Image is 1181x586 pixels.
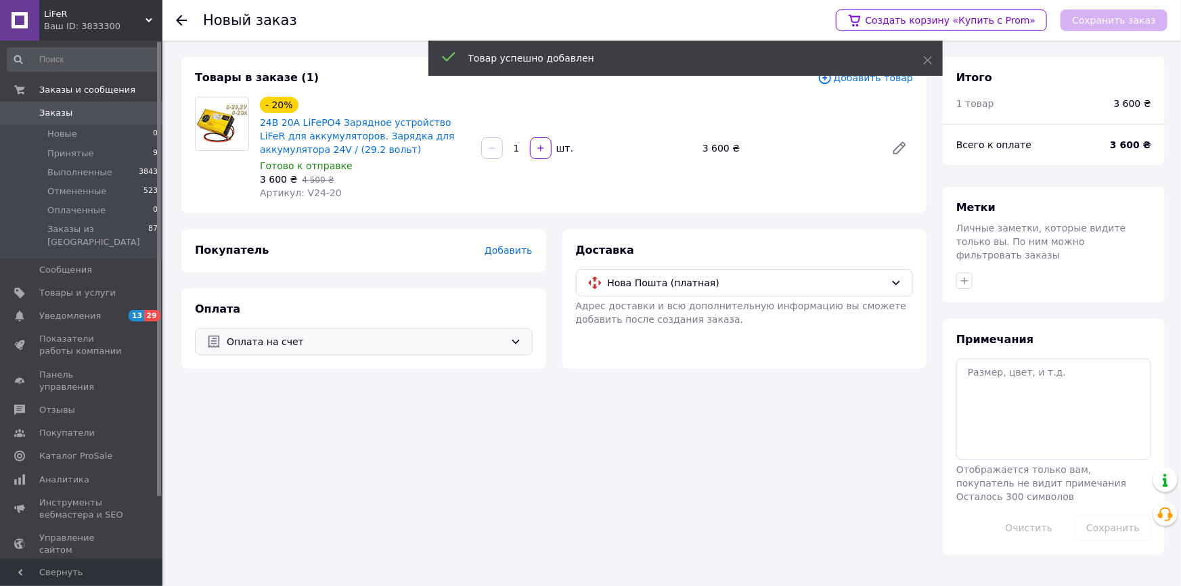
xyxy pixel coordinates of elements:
span: Товары в заказе (1) [195,71,319,84]
span: Управление сайтом [39,532,125,556]
span: Аналитика [39,474,89,486]
span: 3843 [139,166,158,179]
span: Доставка [576,244,635,256]
a: Создать корзину «Купить с Prom» [836,9,1047,31]
span: Оплаченные [47,204,106,217]
span: 29 [144,310,160,321]
span: Новые [47,128,77,140]
span: Добавить [485,245,532,256]
img: 24В 20А LiFePO4 Зарядное устройство LiFeR для аккумуляторов. Зарядка для аккумулятора 24V / (29.2... [196,104,248,143]
div: Всего к оплате [956,138,1110,152]
div: Товар успешно добавлен [468,51,889,65]
span: Панель управления [39,369,125,393]
div: шт. [553,141,575,155]
span: Адрес доставки и всю дополнительную информацию вы сможете добавить после создания заказа. [576,300,907,325]
span: Каталог ProSale [39,450,112,462]
span: 0 [153,204,158,217]
span: 523 [143,185,158,198]
div: Ваш ID: 3833300 [44,20,162,32]
a: Редактировать [886,135,913,162]
span: 87 [148,223,158,248]
span: LiFeR [44,8,146,20]
span: Примечания [956,333,1033,346]
span: 3 600 ₴ [1110,138,1151,152]
span: Отображается только вам, покупатель не видит примечания [956,464,1126,489]
span: Личные заметки, которые видите только вы. По ним можно фильтровать заказы [956,223,1126,261]
div: Вернуться назад [176,14,187,27]
span: Инструменты вебмастера и SEO [39,497,125,521]
span: Заказы из [GEOGRAPHIC_DATA] [47,223,148,248]
span: 4 500 ₴ [302,175,334,185]
span: Метки [956,201,996,214]
span: Заказы [39,107,72,119]
span: Покупатель [195,244,269,256]
span: 3 600 ₴ [260,174,297,185]
span: 9 [153,148,158,160]
span: Нова Пошта (платная) [608,275,886,290]
span: Оплата на счет [227,334,505,349]
span: 3 600 ₴ [1114,97,1151,110]
span: Заказы и сообщения [39,84,135,96]
span: Показатели работы компании [39,333,125,357]
input: Поиск [7,47,159,72]
span: Уведомления [39,310,101,322]
span: Выполненные [47,166,112,179]
span: Осталось 300 символов [956,491,1074,502]
a: 24В 20А LiFePO4 Зарядное устройство LiFeR для аккумуляторов. Зарядка для аккумулятора 24V / (29.2... [260,117,455,155]
span: Артикул: V24-20 [260,187,342,198]
div: Новый заказ [203,14,297,28]
span: 1 товар [956,98,994,109]
span: Итого [956,71,992,84]
div: - 20% [260,97,298,113]
span: Товары и услуги [39,287,116,299]
div: 3 600 ₴ [697,139,881,158]
span: Оплата [195,302,240,315]
span: Принятые [47,148,94,160]
span: 13 [129,310,144,321]
span: Отмененные [47,185,106,198]
span: Отзывы [39,404,75,416]
span: Покупатели [39,427,95,439]
span: Готово к отправке [260,160,353,171]
span: 0 [153,128,158,140]
span: Сообщения [39,264,92,276]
